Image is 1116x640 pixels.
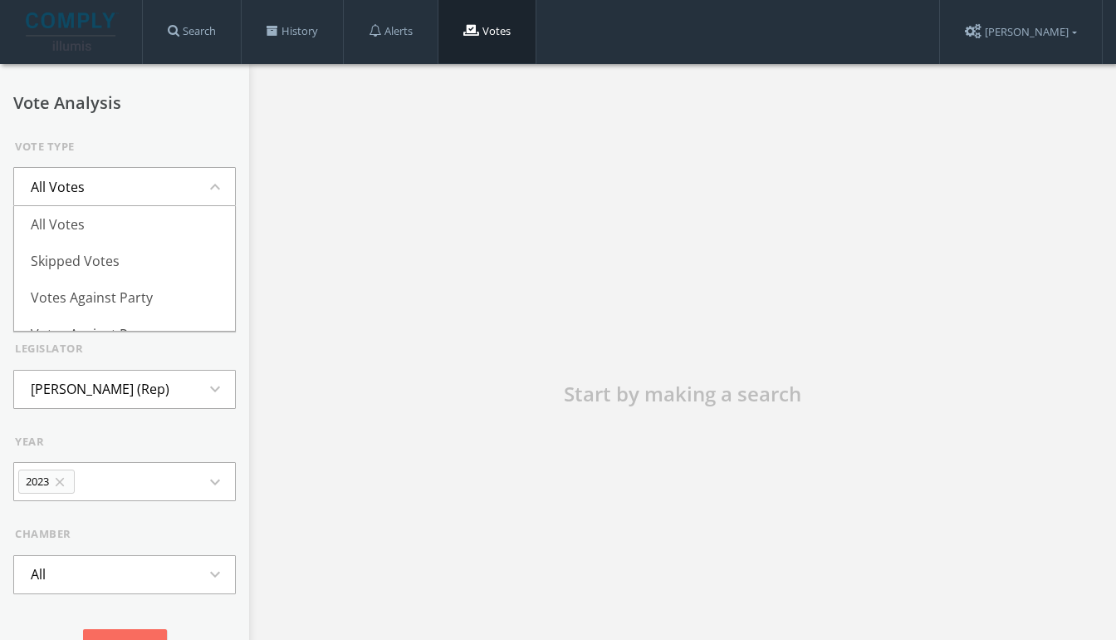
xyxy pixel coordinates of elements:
li: All Votes [14,206,235,243]
li: All [14,556,62,593]
li: [PERSON_NAME] (Rep) [14,371,186,407]
li: All Votes [14,169,101,205]
i: expand_more [205,379,235,399]
i: expand_more [205,564,235,584]
img: illumis [26,12,119,51]
button: Allexpand_more [13,555,236,594]
button: All Votesexpand_less [13,167,236,206]
i: expand_more [205,472,235,492]
i: expand_less [205,177,235,197]
li: Votes Against Party [14,279,235,316]
i: close [52,475,67,490]
div: legislator [15,341,236,357]
button: [PERSON_NAME] (Rep)expand_more [13,370,236,409]
div: Start by making a search [433,379,932,409]
div: chamber [15,526,236,543]
button: 2023closeexpand_more [13,462,236,501]
li: Votes Against Person [14,316,235,352]
h2: Vote Analysis [13,94,236,112]
li: 2023close [18,470,75,495]
div: Vote Type [15,139,236,155]
div: year [15,434,236,450]
li: Skipped Votes [14,243,235,279]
